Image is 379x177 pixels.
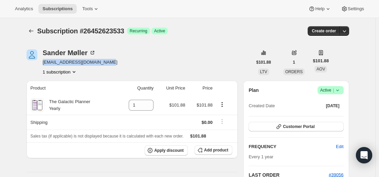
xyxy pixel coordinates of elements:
span: Subscription #26452623533 [37,27,124,35]
span: $101.88 [197,102,213,108]
button: [DATE] [322,101,344,111]
button: Product actions [217,101,228,108]
span: Active [320,87,341,94]
span: Sales tax (if applicable) is not displayed because it is calculated with each new order. [31,134,184,139]
button: Edit [332,141,347,152]
small: Yearly [49,106,60,111]
th: Quantity [116,81,156,96]
span: Active [154,28,165,34]
span: $101.88 [169,102,185,108]
img: product img [31,98,43,112]
span: Create order [312,28,336,34]
th: Product [26,81,116,96]
button: Shipping actions [217,118,228,125]
span: Apply discount [154,148,184,153]
span: LTV [260,69,267,74]
th: Price [187,81,215,96]
span: Add product [204,147,228,153]
th: Unit Price [156,81,187,96]
span: [EMAIL_ADDRESS][DOMAIN_NAME] [43,59,118,66]
button: 1 [289,58,299,67]
span: Settings [348,6,364,12]
button: Analytics [11,4,37,14]
div: Open Intercom Messenger [356,147,372,163]
span: $101.88 [313,58,329,64]
span: Subscriptions [42,6,73,12]
span: Customer Portal [283,124,314,129]
span: $101.88 [190,133,206,139]
span: Sander Møller [26,49,37,60]
span: Analytics [15,6,33,12]
span: [DATE] [326,103,340,109]
button: Help [304,4,335,14]
button: Subscriptions [38,4,77,14]
span: AOV [317,67,325,71]
button: Subscriptions [26,26,36,36]
button: Create order [308,26,340,36]
button: $101.88 [252,58,275,67]
span: $101.88 [256,60,271,65]
button: Tools [78,4,104,14]
button: Apply discount [145,145,188,156]
span: Help [315,6,324,12]
button: Customer Portal [249,122,343,131]
div: The Galactic Planner [44,98,90,112]
div: Sander Møller [43,49,96,56]
h2: Plan [249,87,259,94]
span: Recurring [130,28,147,34]
h2: FREQUENCY [249,143,336,150]
button: Product actions [43,68,77,75]
span: 1 [293,60,295,65]
button: Add product [195,145,232,155]
th: Shipping [26,115,116,130]
span: Tools [82,6,93,12]
button: Settings [337,4,368,14]
span: Every 1 year [249,154,273,159]
span: ORDERS [285,69,303,74]
span: $0.00 [201,120,213,125]
span: | [333,87,334,93]
span: Edit [336,143,343,150]
span: Created Date [249,102,275,109]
